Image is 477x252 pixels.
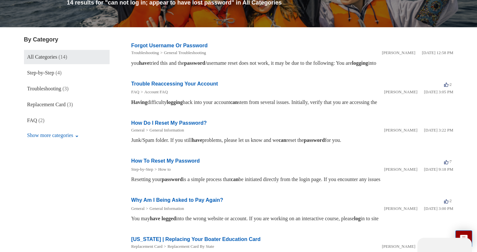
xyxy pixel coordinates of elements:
em: password [161,177,183,182]
span: All Categories [27,54,57,60]
div: Junk/Spam folder. If you still problems, please let us know and we reset the for you. [131,136,453,144]
em: have [192,137,202,143]
a: FAQ [131,89,139,94]
li: [PERSON_NAME] [384,89,417,95]
em: log [354,216,361,221]
a: Step-by-Step (4) [24,66,110,80]
em: password [304,137,325,143]
a: Replacement Card By State [167,244,214,249]
em: logging [352,60,368,66]
li: Troubleshooting [131,50,159,56]
div: difficulty back into your account stem from several issues. Initially, verify that you are access... [131,98,453,106]
li: [PERSON_NAME] [382,50,415,56]
h3: By Category [24,35,110,44]
a: Troubleshooting (3) [24,82,110,96]
span: -7 [444,159,452,164]
div: You may into the wrong website or account. If you are working on an interactive course, please in... [131,215,453,223]
span: -2 [444,82,452,87]
a: How Do I Reset My Password? [131,120,207,126]
li: FAQ [131,89,139,95]
span: -2 [444,198,452,203]
li: Account FAQ [139,89,168,95]
a: General Information [149,128,184,132]
span: (3) [63,86,69,91]
li: [PERSON_NAME] [384,205,417,212]
li: General Information [145,205,184,212]
button: Show more categories [24,129,82,142]
li: [PERSON_NAME] [384,166,417,173]
li: Step-by-Step [131,166,153,173]
span: Step-by-Step [27,70,54,75]
span: Troubleshooting [27,86,61,91]
div: you tried this and the /username reset does not work, it may be due to the following: You are into [131,59,453,67]
em: logging [167,99,183,105]
a: Why Am I Being Asked to Pay Again? [131,197,223,203]
time: 01/05/2024, 15:22 [424,128,453,132]
a: General Troubleshooting [164,50,206,55]
time: 05/20/2025, 12:58 [422,50,453,55]
a: Replacement Card [131,244,162,249]
li: Replacement Card By State [162,243,214,250]
a: Account FAQ [144,89,168,94]
em: can [230,99,238,105]
a: How To Reset My Password [131,158,200,164]
span: (3) [67,102,73,107]
span: (2) [38,118,44,123]
em: have [139,60,149,66]
a: Troubleshooting [131,50,159,55]
li: [PERSON_NAME] [382,243,415,250]
span: (14) [58,54,67,60]
em: have [150,216,160,221]
a: All Categories (14) [24,50,110,64]
span: FAQ [27,118,37,123]
a: General Information [149,206,184,211]
em: Having [131,99,148,105]
a: How to [158,167,171,172]
a: FAQ (2) [24,113,110,128]
time: 03/13/2022, 21:18 [424,167,453,172]
time: 01/05/2024, 15:05 [424,89,453,94]
li: [PERSON_NAME] [384,127,417,133]
em: password [184,60,205,66]
em: can [279,137,286,143]
li: Replacement Card [131,243,162,250]
time: 01/05/2024, 15:00 [424,206,453,211]
button: Live chat [455,230,472,247]
a: Step-by-Step [131,167,153,172]
a: General [131,206,145,211]
a: Forgot Username Or Password [131,43,208,48]
li: How to [153,166,171,173]
span: (4) [55,70,62,75]
li: General Information [145,127,184,133]
a: General [131,128,145,132]
li: General [131,127,145,133]
em: can [231,177,239,182]
li: General [131,205,145,212]
li: General Troubleshooting [159,50,206,56]
a: Trouble Reaccessing Your Account [131,81,218,86]
span: Replacement Card [27,102,66,107]
em: logged [161,216,176,221]
a: Replacement Card (3) [24,97,110,112]
a: [US_STATE] | Replacing Your Boater Education Card [131,236,261,242]
div: Resetting your is a simple process that be initiated directly from the login page. If you encount... [131,176,453,183]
